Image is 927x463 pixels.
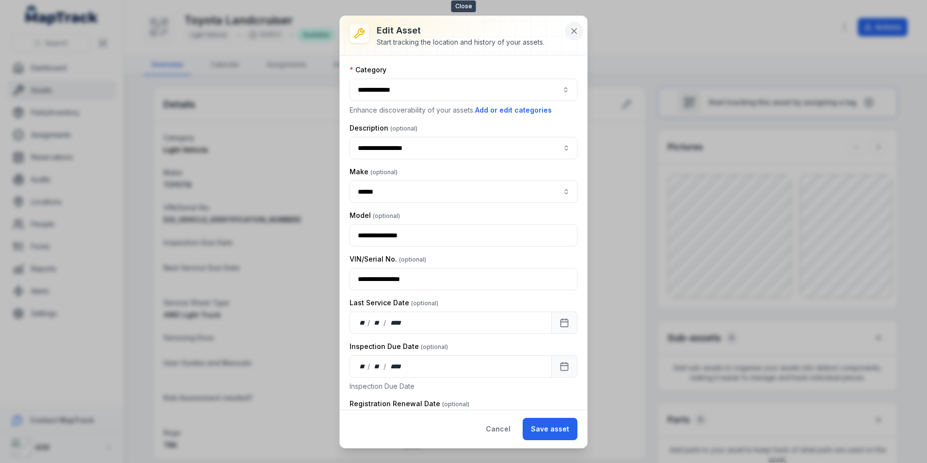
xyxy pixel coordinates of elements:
button: Calendar [551,355,577,378]
button: Cancel [478,418,519,440]
button: Save asset [523,418,577,440]
label: VIN/Serial No. [350,254,426,264]
div: year, [387,362,405,371]
input: asset-edit:cf[8261eee4-602e-4976-b39b-47b762924e3f]-label [350,181,577,203]
div: Start tracking the location and history of your assets. [377,37,544,47]
input: asset-edit:description-label [350,137,577,159]
div: / [384,362,387,371]
div: / [384,318,387,328]
button: Calendar [551,312,577,334]
div: / [368,318,371,328]
h3: Edit asset [377,24,544,37]
p: Inspection Due Date [350,381,577,391]
label: Model [350,211,400,220]
p: Enhance discoverability of your assets. [350,105,577,116]
label: Inspection Due Date [350,342,448,351]
div: month, [371,318,384,328]
span: Close [451,0,476,12]
label: Category [350,65,386,75]
div: month, [371,362,384,371]
label: Make [350,167,398,177]
button: Add or edit categories [475,105,552,116]
label: Last Service Date [350,298,438,308]
div: / [368,362,371,371]
label: Registration Renewal Date [350,399,469,409]
div: year, [387,318,405,328]
label: Description [350,123,417,133]
div: day, [358,362,368,371]
div: day, [358,318,368,328]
